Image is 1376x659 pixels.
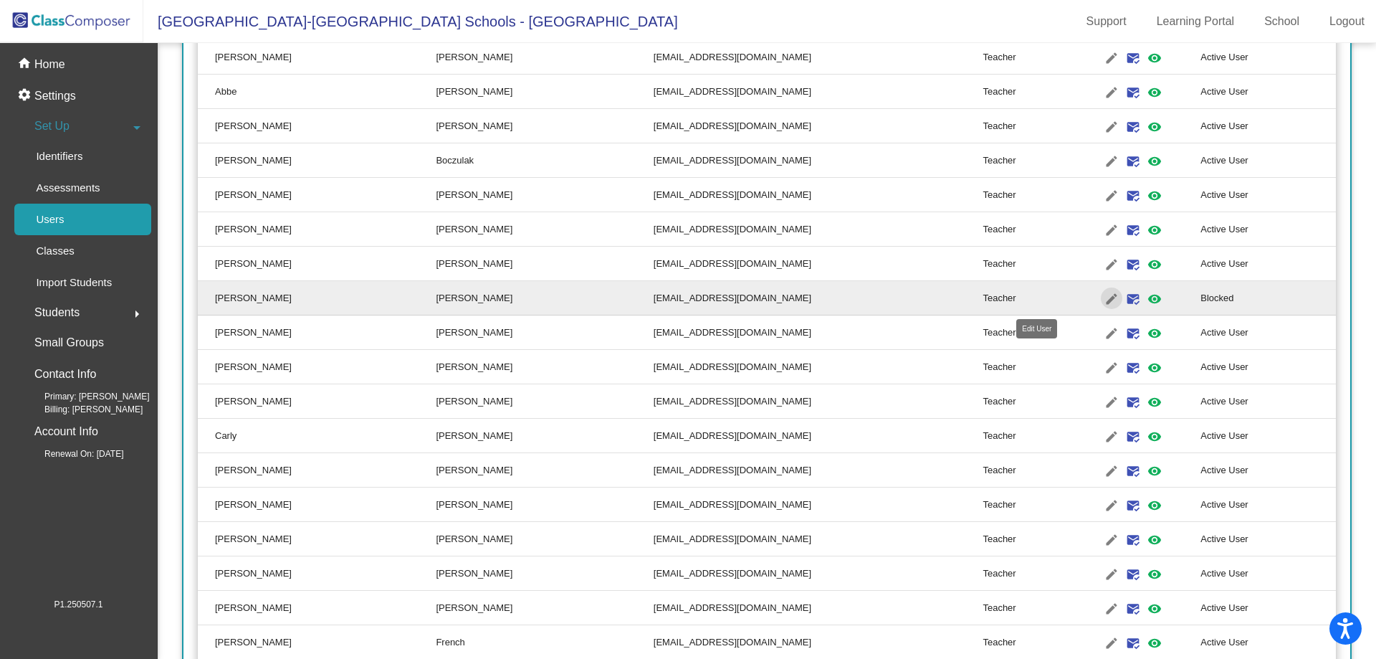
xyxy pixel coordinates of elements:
td: Abbe [198,75,436,109]
td: Teacher [983,75,1066,109]
td: [EMAIL_ADDRESS][DOMAIN_NAME] [654,40,983,75]
mat-icon: mark_email_read [1124,118,1142,136]
td: [EMAIL_ADDRESS][DOMAIN_NAME] [654,281,983,316]
mat-icon: visibility [1146,118,1163,136]
span: Billing: [PERSON_NAME] [21,403,143,416]
td: [PERSON_NAME] [436,384,653,419]
td: Active User [1200,75,1336,109]
mat-icon: visibility [1146,187,1163,204]
mat-icon: mark_email_read [1124,463,1142,480]
td: [PERSON_NAME] [436,75,653,109]
mat-icon: mark_email_read [1124,222,1142,239]
mat-icon: visibility [1146,49,1163,67]
mat-icon: edit [1103,600,1120,617]
mat-icon: mark_email_read [1124,256,1142,273]
mat-icon: visibility [1146,325,1163,342]
td: Teacher [983,384,1066,419]
mat-icon: edit [1103,290,1120,308]
td: Active User [1200,384,1336,419]
p: Contact Info [34,364,96,384]
td: Active User [1200,350,1336,384]
td: [PERSON_NAME] [198,178,436,212]
td: [PERSON_NAME] [436,316,653,350]
td: Teacher [983,40,1066,75]
td: [PERSON_NAME] [198,212,436,247]
td: [EMAIL_ADDRESS][DOMAIN_NAME] [654,247,983,281]
td: Teacher [983,419,1066,453]
td: Active User [1200,591,1336,625]
td: [PERSON_NAME] [198,109,436,143]
td: [EMAIL_ADDRESS][DOMAIN_NAME] [654,316,983,350]
mat-icon: mark_email_read [1124,600,1142,617]
td: Teacher [983,591,1066,625]
td: [EMAIL_ADDRESS][DOMAIN_NAME] [654,419,983,453]
mat-icon: edit [1103,566,1120,583]
mat-icon: visibility [1146,222,1163,239]
span: Set Up [34,116,70,136]
mat-icon: visibility [1146,531,1163,549]
a: Logout [1318,10,1376,33]
mat-icon: edit [1103,325,1120,342]
td: Teacher [983,350,1066,384]
td: [EMAIL_ADDRESS][DOMAIN_NAME] [654,212,983,247]
mat-icon: visibility [1146,394,1163,411]
mat-icon: mark_email_read [1124,428,1142,445]
mat-icon: edit [1103,497,1120,514]
td: Active User [1200,143,1336,178]
td: [PERSON_NAME] [198,522,436,556]
td: [PERSON_NAME] [198,247,436,281]
td: Teacher [983,281,1066,316]
p: Small Groups [34,333,104,353]
p: Classes [36,242,74,260]
span: Renewal On: [DATE] [21,447,123,460]
td: [PERSON_NAME] [198,591,436,625]
mat-icon: edit [1103,118,1120,136]
td: [EMAIL_ADDRESS][DOMAIN_NAME] [654,556,983,591]
td: Teacher [983,316,1066,350]
mat-icon: edit [1103,49,1120,67]
span: Primary: [PERSON_NAME] [21,390,150,403]
mat-icon: mark_email_read [1124,153,1142,170]
mat-icon: visibility [1146,256,1163,273]
mat-icon: edit [1103,359,1120,376]
td: [PERSON_NAME] [436,591,653,625]
td: Teacher [983,488,1066,522]
td: [EMAIL_ADDRESS][DOMAIN_NAME] [654,350,983,384]
td: Teacher [983,143,1066,178]
td: Active User [1200,178,1336,212]
td: Carly [198,419,436,453]
td: [EMAIL_ADDRESS][DOMAIN_NAME] [654,384,983,419]
td: [EMAIL_ADDRESS][DOMAIN_NAME] [654,109,983,143]
td: [PERSON_NAME] [198,316,436,350]
td: Teacher [983,556,1066,591]
td: Active User [1200,522,1336,556]
td: Active User [1200,453,1336,488]
mat-icon: arrow_drop_down [128,119,145,136]
mat-icon: mark_email_read [1124,49,1142,67]
td: Active User [1200,488,1336,522]
td: [EMAIL_ADDRESS][DOMAIN_NAME] [654,453,983,488]
mat-icon: mark_email_read [1124,187,1142,204]
td: [PERSON_NAME] [198,556,436,591]
mat-icon: mark_email_read [1124,359,1142,376]
td: Blocked [1200,281,1336,316]
span: [GEOGRAPHIC_DATA]-[GEOGRAPHIC_DATA] Schools - [GEOGRAPHIC_DATA] [143,10,678,33]
mat-icon: visibility [1146,428,1163,445]
td: Teacher [983,178,1066,212]
mat-icon: visibility [1146,566,1163,583]
td: [PERSON_NAME] [436,522,653,556]
td: Active User [1200,556,1336,591]
td: [PERSON_NAME] [436,281,653,316]
td: Teacher [983,522,1066,556]
td: [EMAIL_ADDRESS][DOMAIN_NAME] [654,178,983,212]
td: [EMAIL_ADDRESS][DOMAIN_NAME] [654,75,983,109]
td: Teacher [983,453,1066,488]
mat-icon: edit [1103,394,1120,411]
mat-icon: arrow_right [128,305,145,323]
td: Active User [1200,316,1336,350]
td: Active User [1200,212,1336,247]
span: Students [34,303,80,323]
td: Active User [1200,40,1336,75]
mat-icon: visibility [1146,635,1163,652]
mat-icon: edit [1103,222,1120,239]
